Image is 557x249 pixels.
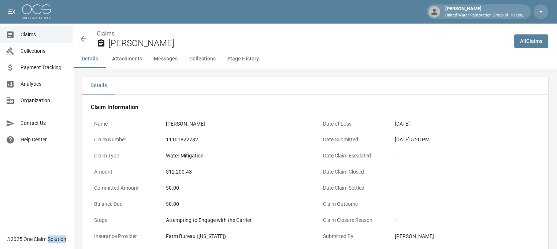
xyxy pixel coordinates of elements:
[395,216,536,224] div: -
[166,152,308,160] div: Water Mitigation
[91,133,157,147] p: Claim Number
[91,213,157,227] p: Stage
[106,50,148,68] button: Attachments
[91,197,157,211] p: Balance Due
[395,168,536,176] div: -
[91,165,157,179] p: Amount
[395,152,536,160] div: -
[395,136,536,144] div: [DATE] 5:20 PM
[166,200,308,208] div: $0.00
[395,200,536,208] div: -
[166,120,308,128] div: [PERSON_NAME]
[166,233,308,240] div: Farm Bureau ([US_STATE])
[320,197,386,211] p: Claim Outcome
[97,30,115,37] a: Claims
[21,47,67,55] span: Collections
[395,233,536,240] div: [PERSON_NAME]
[4,4,19,19] button: open drawer
[320,117,386,131] p: Date of Loss
[148,50,183,68] button: Messages
[91,117,157,131] p: Name
[21,119,67,127] span: Contact Us
[442,5,526,18] div: [PERSON_NAME]
[166,168,308,176] div: $12,200.43
[445,12,523,19] p: United Water Restoration Group of Hickory
[91,181,157,195] p: Committed Amount
[73,50,106,68] button: Details
[320,149,386,163] p: Date Claim Escalated
[514,34,548,48] a: AllClaims
[320,229,386,244] p: Submitted By
[183,50,222,68] button: Collections
[166,136,308,144] div: 11101822782
[320,181,386,195] p: Date Claim Settled
[97,29,508,38] nav: breadcrumb
[82,77,115,94] button: Details
[166,216,308,224] div: Attempting to Engage with the Carrier
[320,133,386,147] p: Date Submitted
[22,4,51,19] img: ocs-logo-white-transparent.png
[395,120,536,128] div: [DATE]
[91,149,157,163] p: Claim Type
[21,31,67,38] span: Claims
[320,165,386,179] p: Date Claim Closed
[73,50,557,68] div: anchor tabs
[21,97,67,104] span: Organization
[21,64,67,71] span: Payment Tracking
[395,184,536,192] div: -
[166,184,308,192] div: $0.00
[91,229,157,244] p: Insurance Provider
[21,136,67,144] span: Help Center
[222,50,265,68] button: Stage History
[7,235,66,243] div: © 2025 One Claim Solution
[82,77,548,94] div: details tabs
[21,80,67,88] span: Analytics
[108,38,508,49] h2: [PERSON_NAME]
[320,213,386,227] p: Claim Closure Reason
[91,104,539,111] h4: Claim Information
